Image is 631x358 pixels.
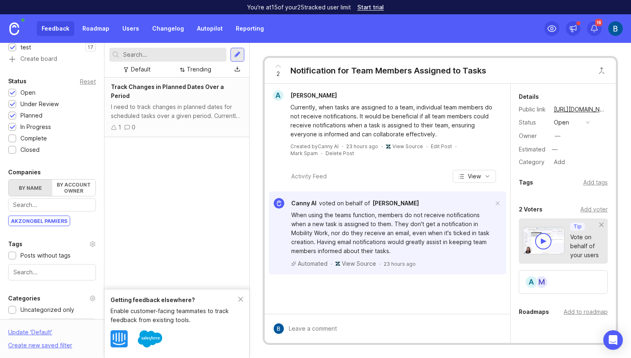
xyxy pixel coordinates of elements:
[519,105,547,114] div: Public link
[519,307,549,317] div: Roadmaps
[13,200,91,209] input: Search...
[231,21,269,36] a: Reporting
[431,143,452,150] div: Edit Post
[9,216,70,226] div: Akzonobel PAMIERS
[580,205,608,214] div: Add voter
[273,323,284,334] img: Boris Guéry
[20,251,71,260] div: Posts without tags
[342,143,343,150] div: ·
[583,178,608,187] div: Add tags
[392,143,423,149] a: View Source
[147,21,189,36] a: Changelog
[20,88,35,97] div: Open
[88,44,93,51] p: 17
[132,123,135,132] div: 0
[20,100,59,109] div: Under Review
[549,144,560,155] div: —
[8,167,41,177] div: Companies
[9,22,19,35] img: Canny Home
[8,76,27,86] div: Status
[277,69,280,78] span: 2
[111,296,238,305] div: Getting feedback elsewhere?
[319,199,370,208] div: voted on behalf of
[519,118,547,127] div: Status
[247,3,351,11] p: You're at 15 of your 25 tracked user limit
[8,56,96,63] a: Create board
[8,328,52,341] div: Update ' Default '
[111,83,224,99] span: Track Changes in Planned Dates Over a Period
[77,21,114,36] a: Roadmap
[573,223,582,230] p: Tip
[80,79,96,84] div: Reset
[290,65,486,76] div: Notification for Team Members Assigned to Tasks
[52,180,96,196] label: By account owner
[331,260,332,267] div: ·
[551,157,567,167] div: Add
[342,260,376,267] span: View Source
[192,21,228,36] a: Autopilot
[20,145,40,154] div: Closed
[426,143,427,150] div: ·
[291,172,327,181] div: Activity Feed
[290,143,339,150] div: Created by Canny AI
[346,143,378,150] a: 23 hours ago
[519,178,533,187] div: Tags
[274,198,284,209] img: Canny AI
[519,147,545,152] div: Estimated
[593,62,610,79] button: Close button
[357,4,384,10] a: Start trial
[535,276,548,289] div: M
[381,143,383,150] div: ·
[13,268,91,277] input: Search...
[290,92,337,99] span: [PERSON_NAME]
[111,330,128,347] img: Intercom logo
[372,199,419,208] a: [PERSON_NAME]
[608,21,623,36] img: Boris Guéry
[20,43,31,52] div: test
[564,307,608,316] div: Add to roadmap
[570,233,600,260] div: Vote on behalf of your users
[290,150,318,157] button: Mark Spam
[20,305,74,314] div: Uncategorized only
[104,78,249,137] a: Track Changes in Planned Dates Over a PeriodI need to track changes in planned dates for schedule...
[519,158,547,167] div: Category
[20,134,47,143] div: Complete
[111,307,238,325] div: Enable customer-facing teammates to track feedback from existing tools.
[187,65,211,74] div: Trending
[595,19,602,26] span: 16
[525,276,538,289] div: A
[386,144,391,149] img: zendesk
[453,170,496,183] button: View
[273,90,283,101] div: A
[20,122,51,131] div: In Progress
[523,227,565,254] img: video-thumbnail-vote-d41b83416815613422e2ca741bf692cc.jpg
[290,103,494,139] div: Currently, when tasks are assigned to a team, individual team members do not receive notification...
[342,260,376,268] a: View Source
[554,118,569,127] div: open
[111,102,243,120] div: I need to track changes in planned dates for scheduled tasks over a given period. Currently, it's...
[8,239,22,249] div: Tags
[8,294,40,303] div: Categories
[384,260,416,267] span: 23 hours ago
[551,104,608,115] a: [URL][DOMAIN_NAME]
[468,172,481,180] span: View
[291,211,493,256] div: When using the teams function, members do not receive notifications when a new task is assigned t...
[519,131,547,140] div: Owner
[603,330,623,350] div: Open Intercom Messenger
[455,143,456,150] div: ·
[379,260,381,267] div: ·
[519,92,539,102] div: Details
[20,111,42,120] div: Planned
[547,157,567,167] a: Add
[131,65,151,74] div: Default
[298,260,328,268] span: Automated
[519,205,542,214] div: 2 Voters
[123,50,223,59] input: Search...
[335,261,340,266] img: zendesk
[268,90,343,101] a: A[PERSON_NAME]
[372,200,419,207] span: [PERSON_NAME]
[8,341,72,350] div: Create new saved filter
[9,180,52,196] label: By name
